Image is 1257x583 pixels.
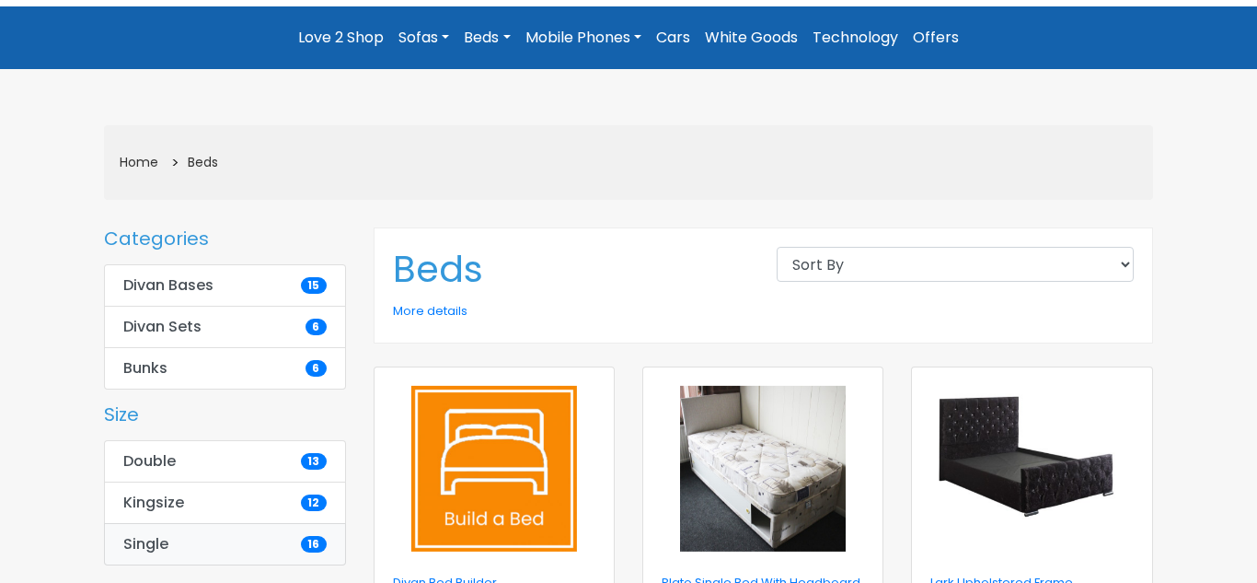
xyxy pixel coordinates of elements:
[391,21,456,54] a: Sofas
[188,153,218,171] a: Beds
[930,386,1133,542] img: lark-upholstered-frame
[123,359,167,378] b: Bunks
[680,386,846,552] img: plato-single-bed-with-headboard
[104,403,139,426] p: Size
[393,247,750,291] h1: Beds
[123,494,184,512] b: Kingsize
[905,21,966,54] a: Offers
[301,453,326,470] span: 13
[291,21,391,54] a: Love 2 Shop
[411,386,577,552] img: divan-bed-builder
[123,276,213,295] b: Divan Bases
[393,302,467,320] a: More details
[306,319,326,335] span: 6
[301,536,326,553] span: 16
[518,21,649,54] a: Mobile Phones
[104,306,346,348] a: Divan Sets 6
[104,523,346,566] a: Single 16
[649,21,698,54] a: Cars
[301,495,326,511] span: 12
[123,535,168,554] b: Single
[123,318,202,336] b: Divan Sets
[306,360,326,377] span: 6
[104,440,346,483] a: Double 13
[104,264,346,307] a: Divan Bases 15
[104,482,346,524] a: Kingsize 12
[123,452,176,471] b: Double
[104,347,346,390] a: Bunks 6
[805,21,905,54] a: Technology
[456,21,517,54] a: Beds
[301,277,326,294] span: 15
[698,21,805,54] a: White Goods
[104,227,209,250] p: Categories
[120,153,158,171] a: Home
